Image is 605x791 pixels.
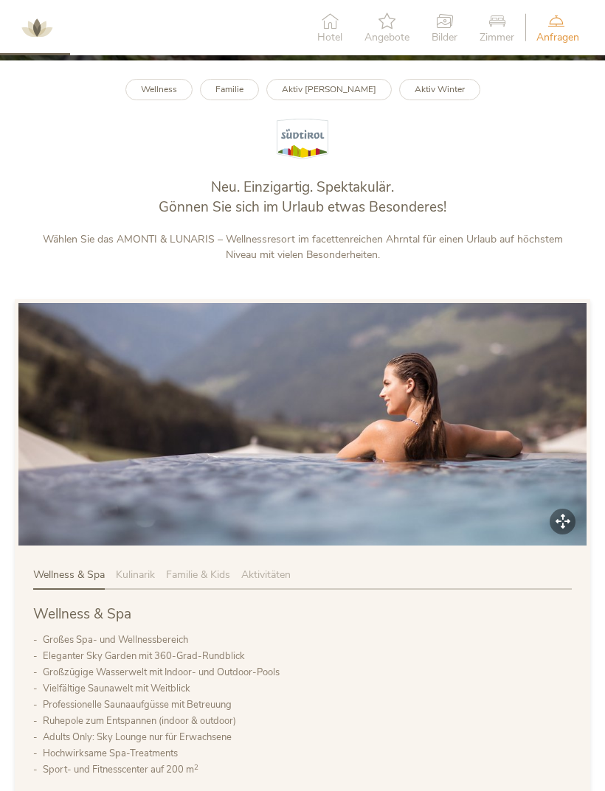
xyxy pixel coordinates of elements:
[399,79,480,100] a: Aktiv Winter
[33,568,105,582] span: Wellness & Spa
[241,568,291,582] span: Aktivitäten
[43,745,572,762] li: Hochwirksame Spa-Treatments
[15,6,59,50] img: AMONTI & LUNARIS Wellnessresort
[266,79,392,100] a: Aktiv [PERSON_NAME]
[200,79,259,100] a: Familie
[43,648,572,664] li: Eleganter Sky Garden mit 360-Grad-Rundblick
[33,604,131,624] span: Wellness & Spa
[194,762,198,772] sup: 2
[211,178,394,197] span: Neu. Einzigartig. Spektakulär.
[432,32,457,43] span: Bilder
[43,762,572,778] li: Sport- und Fitnesscenter auf 200 m
[43,697,572,713] li: Professionelle Saunaaufgüsse mit Betreuung
[15,22,59,32] a: AMONTI & LUNARIS Wellnessresort
[30,231,575,262] p: Wählen Sie das AMONTI & LUNARIS – Wellnessresort im facettenreichen Ahrntal für einen Urlaub auf ...
[125,79,193,100] a: Wellness
[282,83,376,95] b: Aktiv [PERSON_NAME]
[141,83,177,95] b: Wellness
[116,568,155,582] span: Kulinarik
[43,632,572,648] li: Großes Spa- und Wellnessbereich
[215,83,243,95] b: Familie
[166,568,230,582] span: Familie & Kids
[43,713,572,729] li: Ruhepole zum Entspannen (indoor & outdoor)
[317,32,342,43] span: Hotel
[159,198,446,217] span: Gönnen Sie sich im Urlaub etwas Besonderes!
[480,32,514,43] span: Zimmer
[43,680,572,697] li: Vielfältige Saunawelt mit Weitblick
[536,32,579,43] span: Anfragen
[415,83,465,95] b: Aktiv Winter
[364,32,409,43] span: Angebote
[43,729,572,745] li: Adults Only: Sky Lounge nur für Erwachsene
[43,664,572,680] li: Großzügige Wasserwelt mit Indoor- und Outdoor-Pools
[277,119,328,159] img: Südtirol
